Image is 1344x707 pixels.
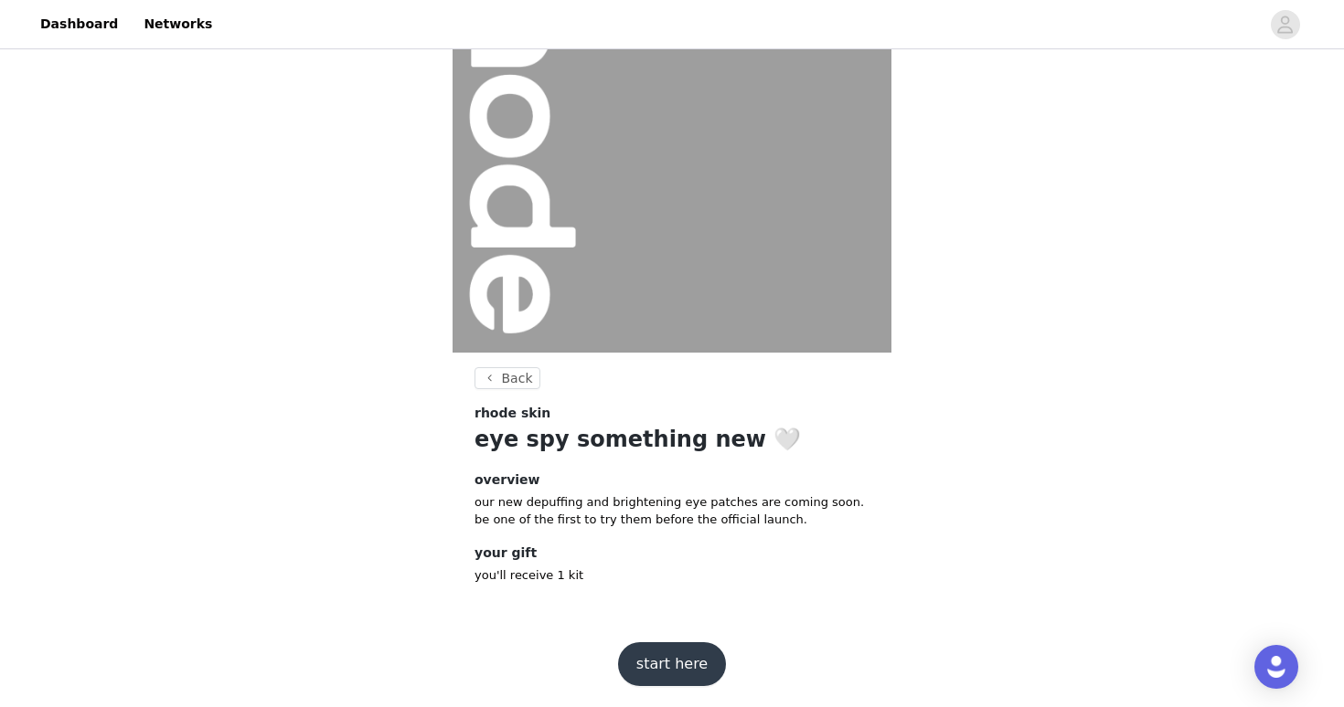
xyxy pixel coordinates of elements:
[475,367,540,389] button: Back
[133,4,223,45] a: Networks
[1276,10,1294,39] div: avatar
[475,470,869,490] h4: overview
[1254,645,1298,689] div: Open Intercom Messenger
[475,404,550,423] span: rhode skin
[475,566,869,585] p: you'll receive 1 kit
[29,4,129,45] a: Dashboard
[618,642,726,686] button: start here
[475,493,869,529] p: our new depuffing and brightening eye patches are coming soon. be one of the first to try them be...
[475,423,869,456] h1: eye spy something new 🤍
[475,543,869,563] h4: your gift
